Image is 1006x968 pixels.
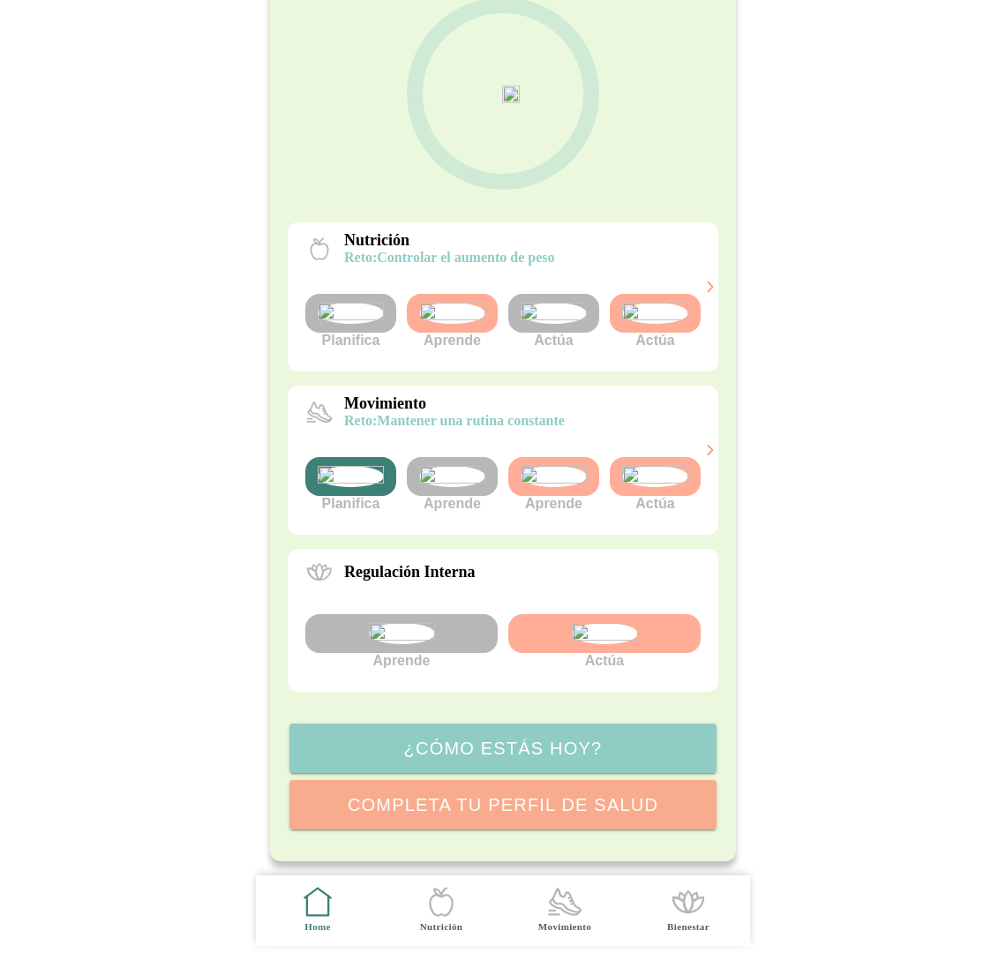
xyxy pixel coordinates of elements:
[344,413,377,428] span: reto:
[289,724,717,773] ion-button: ¿Cómo estás hoy?
[610,294,701,349] div: Actúa
[538,920,591,934] ion-label: Movimiento
[305,614,498,669] div: Aprende
[407,457,498,512] div: Aprende
[344,413,565,429] p: Mantener una rutina constante
[304,920,331,934] ion-label: Home
[420,920,462,934] ion-label: Nutrición
[344,250,555,266] p: Controlar el aumento de peso
[289,780,717,829] ion-button: Completa tu perfil de salud
[407,294,498,349] div: Aprende
[610,457,701,512] div: Actúa
[508,614,701,669] div: Actúa
[508,457,599,512] div: Aprende
[305,457,396,512] div: Planifica
[344,563,476,582] p: Regulación Interna
[344,250,377,265] span: reto:
[508,294,599,349] div: Actúa
[344,394,565,413] p: Movimiento
[667,920,709,934] ion-label: Bienestar
[305,294,396,349] div: Planifica
[344,231,555,250] p: Nutrición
